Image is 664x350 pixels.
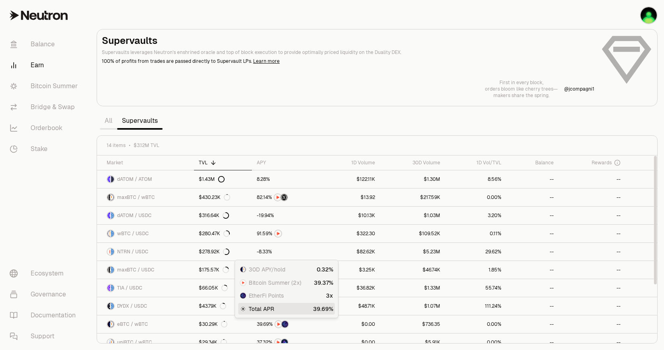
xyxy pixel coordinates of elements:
[199,303,226,309] div: $43.79K
[199,212,229,219] div: $316.64K
[117,176,152,182] span: dATOM / ATOM
[559,315,625,333] a: --
[194,279,252,297] a: $66.05K
[281,339,288,346] img: Bedrock Diamonds
[445,297,506,315] a: 111.24%
[107,285,110,291] img: TIA Logo
[385,159,440,166] div: 30D Volume
[249,279,301,287] span: Bitcoin Summer (2x)
[320,261,380,279] a: $3.25K
[506,225,559,242] a: --
[506,243,559,261] a: --
[194,225,252,242] a: $280.47K
[3,76,87,97] a: Bitcoin Summer
[117,212,152,219] span: dATOM / USDC
[199,267,229,273] div: $175.57K
[559,207,625,224] a: --
[111,249,114,255] img: USDC Logo
[320,170,380,188] a: $122.11K
[111,285,114,291] img: USDC Logo
[252,188,320,206] a: NTRNStructured Points
[3,139,87,159] a: Stake
[107,212,110,219] img: dATOM Logo
[117,339,152,346] span: uniBTC / wBTC
[445,279,506,297] a: 55.74%
[107,230,110,237] img: wBTC Logo
[320,279,380,297] a: $36.82K
[252,225,320,242] a: NTRN
[257,193,316,201] button: NTRNStructured Points
[117,230,149,237] span: wBTC / USDC
[97,188,194,206] a: maxBTC LogowBTC LogomaxBTC / wBTC
[592,159,612,166] span: Rewards
[240,280,246,286] img: NTRN
[559,243,625,261] a: --
[97,225,194,242] a: wBTC LogoUSDC LogowBTC / USDC
[3,284,87,305] a: Governance
[564,86,594,92] p: @ jcompagni1
[243,267,246,272] img: wBTC Logo
[380,261,445,279] a: $46.74K
[194,188,252,206] a: $430.23K
[111,230,114,237] img: USDC Logo
[275,321,282,327] img: NTRN
[380,243,445,261] a: $5.23M
[506,279,559,297] a: --
[450,159,501,166] div: 1D Vol/TVL
[199,230,230,237] div: $280.47K
[194,315,252,333] a: $30.29K
[240,293,246,298] img: EtherFi Points
[380,297,445,315] a: $1.07M
[506,170,559,188] a: --
[559,279,625,297] a: --
[445,188,506,206] a: 0.00%
[194,297,252,315] a: $43.79K
[257,159,316,166] div: APY
[117,321,148,327] span: eBTC / wBTC
[320,225,380,242] a: $322.30
[249,265,285,273] span: 30D APY/hold
[485,92,558,99] p: makers share the spring.
[380,279,445,297] a: $1.33M
[320,297,380,315] a: $48.71K
[485,79,558,99] a: First in every block,orders bloom like cherry trees—makers share the spring.
[107,176,110,182] img: dATOM Logo
[445,225,506,242] a: 0.11%
[97,315,194,333] a: eBTC LogowBTC LogoeBTC / wBTC
[511,159,554,166] div: Balance
[559,170,625,188] a: --
[281,194,287,201] img: Structured Points
[111,267,114,273] img: USDC Logo
[320,243,380,261] a: $82.62K
[107,159,189,166] div: Market
[641,7,657,23] img: fil00dl
[380,225,445,242] a: $109.52K
[102,34,594,47] h2: Supervaults
[249,292,284,300] span: EtherFi Points
[240,267,243,272] img: eBTC Logo
[559,225,625,242] a: --
[506,297,559,315] a: --
[506,261,559,279] a: --
[445,207,506,224] a: 3.20%
[559,188,625,206] a: --
[506,188,559,206] a: --
[3,97,87,118] a: Bridge & Swap
[380,170,445,188] a: $1.30M
[107,321,110,327] img: eBTC Logo
[3,326,87,347] a: Support
[559,261,625,279] a: --
[97,170,194,188] a: dATOM LogoATOM LogodATOM / ATOM
[107,339,110,346] img: uniBTC Logo
[117,285,142,291] span: TIA / USDC
[199,249,229,255] div: $278.92K
[3,263,87,284] a: Ecosystem
[199,285,228,291] div: $66.05K
[107,142,126,149] span: 14 items
[117,113,163,129] a: Supervaults
[445,261,506,279] a: 1.85%
[275,230,281,237] img: NTRN
[111,212,114,219] img: USDC Logo
[199,176,225,182] div: $1.43M
[506,315,559,333] a: --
